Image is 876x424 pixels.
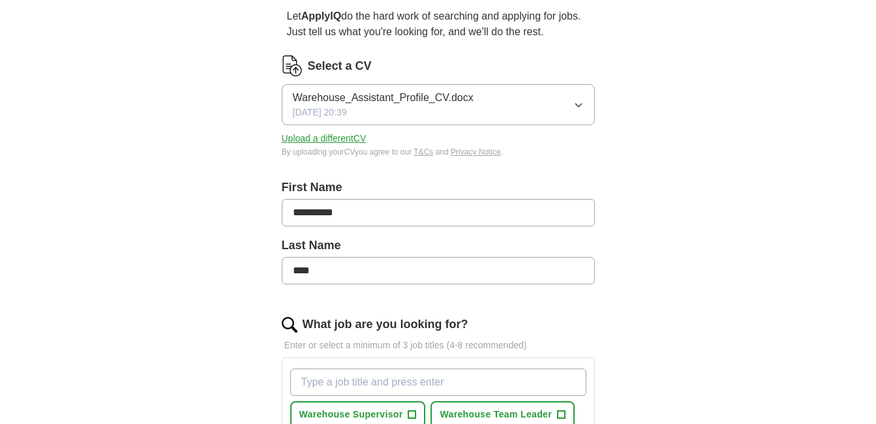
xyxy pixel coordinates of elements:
[308,57,372,75] label: Select a CV
[282,339,595,352] p: Enter or select a minimum of 3 job titles (4-8 recommended)
[282,84,595,125] button: Warehouse_Assistant_Profile_CV.docx[DATE] 20:39
[282,237,595,254] label: Last Name
[451,147,501,157] a: Privacy Notice
[414,147,433,157] a: T&Cs
[282,132,367,145] button: Upload a differentCV
[282,146,595,158] div: By uploading your CV you agree to our and .
[293,90,474,106] span: Warehouse_Assistant_Profile_CV.docx
[301,10,341,22] strong: ApplyIQ
[282,179,595,196] label: First Name
[290,369,586,396] input: Type a job title and press enter
[282,55,303,76] img: CV Icon
[293,106,347,119] span: [DATE] 20:39
[303,316,468,333] label: What job are you looking for?
[282,3,595,45] p: Let do the hard work of searching and applying for jobs. Just tell us what you're looking for, an...
[282,317,297,333] img: search.png
[299,408,403,421] span: Warehouse Supervisor
[440,408,552,421] span: Warehouse Team Leader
